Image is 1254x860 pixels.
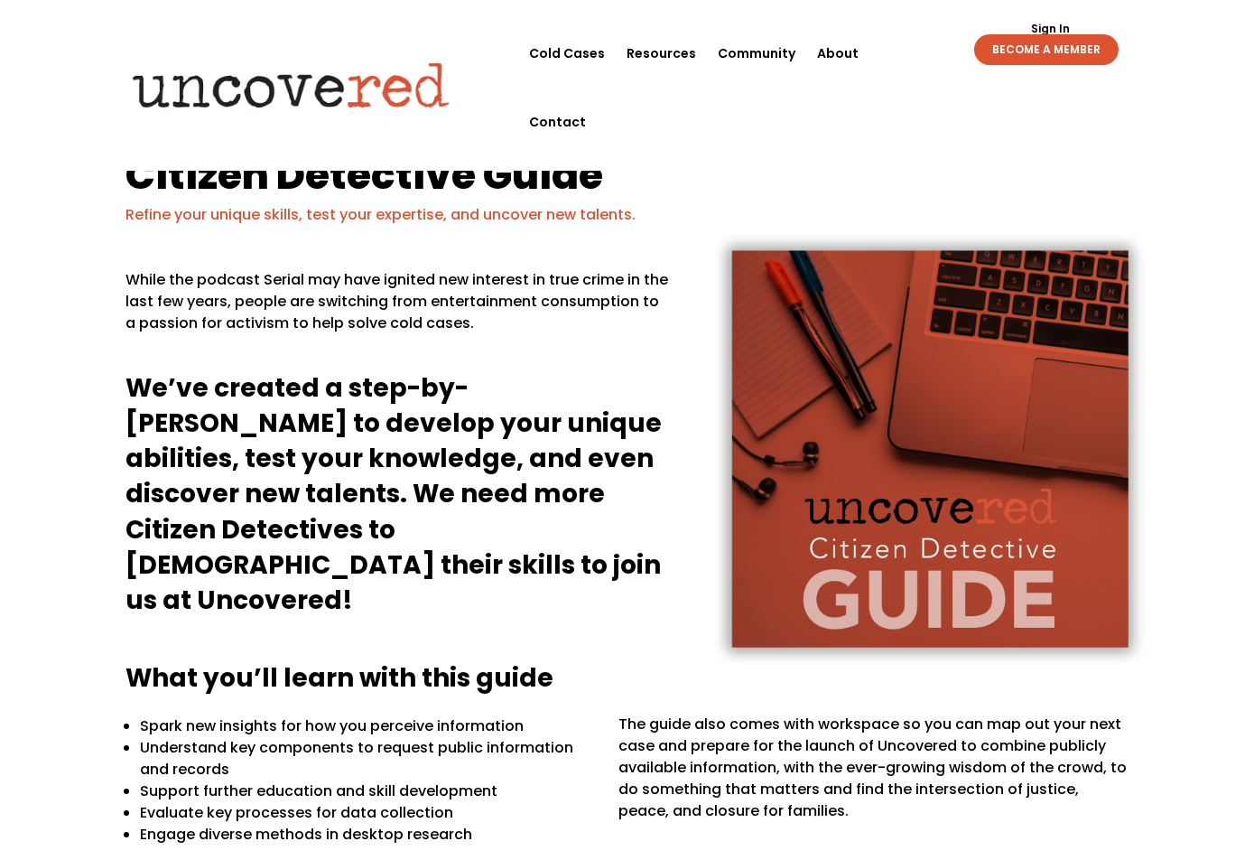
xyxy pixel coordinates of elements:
[125,269,670,349] p: While the podcast Serial may have ignited new interest in true crime in the last few years, peopl...
[618,714,1127,821] span: The guide also comes with workspace so you can map out your next case and prepare for the launch ...
[140,715,592,737] p: Spark new insights for how you perceive information
[817,19,859,88] a: About
[1021,23,1080,34] a: Sign In
[718,19,795,88] a: Community
[529,19,605,88] a: Cold Cases
[627,19,696,88] a: Resources
[529,88,586,156] a: Contact
[125,370,670,627] h4: We’ve created a step-by-[PERSON_NAME] to develop your unique abilities, test your knowledge, and ...
[125,204,1129,226] p: Refine your unique skills, test your expertise, and uncover new talents.
[974,34,1119,65] a: BECOME A MEMBER
[117,50,465,120] img: Uncovered logo
[140,802,592,824] p: Evaluate key processes for data collection
[140,737,592,781] p: Understand key components to request public information and records
[125,154,1129,204] h1: Citizen Detective Guide
[125,660,1129,705] h4: What you’ll learn with this guide
[140,824,592,846] p: Engage diverse methods in desktop research
[679,204,1176,693] img: cdg-cover
[140,781,592,802] p: Support further education and skill development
